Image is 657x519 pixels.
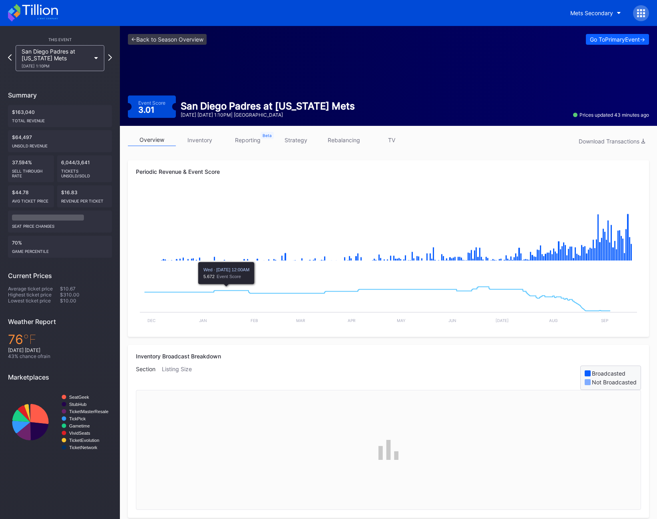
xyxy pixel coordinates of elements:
[22,48,90,68] div: San Diego Padres at [US_STATE] Mets
[60,298,112,304] div: $10.00
[138,106,156,114] div: 3.01
[69,424,90,428] text: Gametime
[8,155,54,182] div: 37.594%
[12,115,108,123] div: Total Revenue
[181,112,355,118] div: [DATE] [DATE] 1:10PM | [GEOGRAPHIC_DATA]
[8,353,112,359] div: 43 % chance of rain
[138,100,165,106] div: Event Score
[69,431,90,435] text: VividSeats
[22,64,90,68] div: [DATE] 1:10PM
[69,445,98,450] text: TicketNetwork
[181,100,355,112] div: San Diego Padres at [US_STATE] Mets
[128,34,207,45] a: <-Back to Season Overview
[69,416,86,421] text: TickPick
[251,318,258,323] text: Feb
[590,36,645,43] div: Go To Primary Event ->
[147,318,155,323] text: Dec
[8,91,112,99] div: Summary
[368,134,416,146] a: TV
[564,6,627,20] button: Mets Secondary
[12,140,108,148] div: Unsold Revenue
[8,236,112,258] div: 70%
[57,185,112,207] div: $16.83
[8,185,54,207] div: $44.78
[12,221,108,229] div: seat price changes
[272,134,320,146] a: strategy
[12,246,108,254] div: Game percentile
[549,318,557,323] text: Aug
[592,379,637,386] div: Not Broadcasted
[579,138,645,145] div: Download Transactions
[57,155,112,182] div: 6,044/3,641
[61,165,108,178] div: Tickets Unsold/Sold
[69,395,89,400] text: SeatGeek
[199,318,207,323] text: Jan
[8,286,60,292] div: Average ticket price
[601,318,608,323] text: Sep
[69,409,108,414] text: TicketMasterResale
[136,189,641,269] svg: Chart title
[592,370,625,377] div: Broadcasted
[69,438,99,443] text: TicketEvolution
[162,366,198,390] div: Listing Size
[8,105,112,127] div: $163,040
[136,269,641,329] svg: Chart title
[586,34,649,45] button: Go ToPrimaryEvent->
[8,37,112,42] div: This Event
[136,168,641,175] div: Periodic Revenue & Event Score
[8,332,112,347] div: 76
[136,353,641,360] div: Inventory Broadcast Breakdown
[61,195,108,203] div: Revenue per ticket
[69,402,87,407] text: StubHub
[8,347,112,353] div: [DATE] [DATE]
[224,134,272,146] a: reporting
[320,134,368,146] a: rebalancing
[12,195,50,203] div: Avg ticket price
[12,165,50,178] div: Sell Through Rate
[397,318,406,323] text: May
[348,318,356,323] text: Apr
[8,298,60,304] div: Lowest ticket price
[128,134,176,146] a: overview
[448,318,456,323] text: Jun
[23,332,36,347] span: ℉
[60,292,112,298] div: $310.00
[496,318,509,323] text: [DATE]
[8,130,112,152] div: $64,497
[8,292,60,298] div: Highest ticket price
[573,112,649,118] div: Prices updated 43 minutes ago
[8,387,112,457] svg: Chart title
[8,373,112,381] div: Marketplaces
[8,272,112,280] div: Current Prices
[60,286,112,292] div: $10.67
[8,318,112,326] div: Weather Report
[296,318,305,323] text: Mar
[570,10,613,16] div: Mets Secondary
[176,134,224,146] a: inventory
[136,366,162,390] div: Section
[575,136,649,147] button: Download Transactions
